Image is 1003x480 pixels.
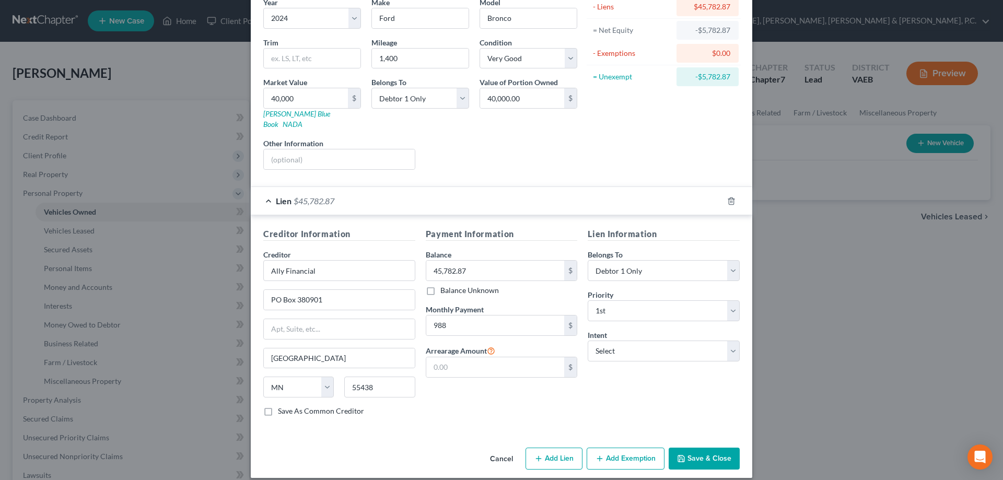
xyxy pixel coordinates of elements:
[263,250,291,259] span: Creditor
[371,78,406,87] span: Belongs To
[264,149,415,169] input: (optional)
[593,2,672,12] div: - Liens
[263,138,323,149] label: Other Information
[564,88,577,108] div: $
[276,196,291,206] span: Lien
[264,290,415,310] input: Enter address...
[440,285,499,296] label: Balance Unknown
[685,48,730,58] div: $0.00
[480,88,564,108] input: 0.00
[426,357,565,377] input: 0.00
[344,377,415,397] input: Enter zip...
[264,348,415,368] input: Enter city...
[263,228,415,241] h5: Creditor Information
[669,448,740,470] button: Save & Close
[264,88,348,108] input: 0.00
[588,290,613,299] span: Priority
[283,120,302,128] a: NADA
[263,77,307,88] label: Market Value
[264,319,415,339] input: Apt, Suite, etc...
[426,344,495,357] label: Arrearage Amount
[426,261,565,280] input: 0.00
[593,48,672,58] div: - Exemptions
[685,2,730,12] div: $45,782.87
[482,449,521,470] button: Cancel
[564,261,577,280] div: $
[588,330,607,341] label: Intent
[526,448,582,470] button: Add Lien
[348,88,360,108] div: $
[480,37,512,48] label: Condition
[264,49,360,68] input: ex. LS, LT, etc
[685,25,730,36] div: -$5,782.87
[426,249,451,260] label: Balance
[426,304,484,315] label: Monthly Payment
[588,250,623,259] span: Belongs To
[480,77,558,88] label: Value of Portion Owned
[593,25,672,36] div: = Net Equity
[588,228,740,241] h5: Lien Information
[278,406,364,416] label: Save As Common Creditor
[372,8,469,28] input: ex. Nissan
[967,444,993,470] div: Open Intercom Messenger
[564,315,577,335] div: $
[564,357,577,377] div: $
[263,109,330,128] a: [PERSON_NAME] Blue Book
[480,8,577,28] input: ex. Altima
[371,37,397,48] label: Mileage
[426,315,565,335] input: 0.00
[426,228,578,241] h5: Payment Information
[263,37,278,48] label: Trim
[587,448,664,470] button: Add Exemption
[263,260,415,281] input: Search creditor by name...
[372,49,469,68] input: --
[294,196,334,206] span: $45,782.87
[685,72,730,82] div: -$5,782.87
[593,72,672,82] div: = Unexempt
